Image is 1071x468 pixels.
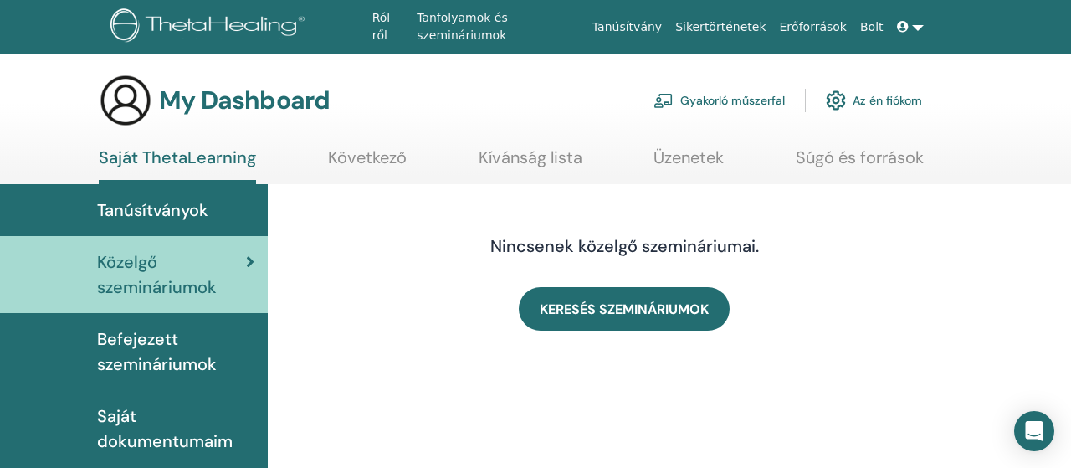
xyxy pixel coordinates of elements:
[97,327,254,377] span: Befejezett szemináriumok
[99,74,152,127] img: generic-user-icon.jpg
[826,82,922,119] a: Az én fiókom
[653,93,674,108] img: chalkboard-teacher.svg
[366,3,410,51] a: Ról ről
[361,236,888,256] h4: Nincsenek közelgő szemináriumai.
[826,86,846,115] img: cog.svg
[159,85,330,116] h3: My Dashboard
[773,12,853,43] a: Erőforrások
[653,82,785,119] a: Gyakorló műszerfal
[410,3,586,51] a: Tanfolyamok és szemináriumok
[853,12,890,43] a: Bolt
[669,12,772,43] a: Sikertörténetek
[479,147,582,180] a: Kívánság lista
[328,147,407,180] a: Következő
[540,301,709,318] span: KERESÉS SZEMINÁRIUMOK
[653,147,724,180] a: Üzenetek
[586,12,669,43] a: Tanúsítvány
[1014,411,1054,451] div: Open Intercom Messenger
[110,8,310,46] img: logo.png
[796,147,924,180] a: Súgó és források
[99,147,256,184] a: Saját ThetaLearning
[519,287,730,331] a: KERESÉS SZEMINÁRIUMOK
[97,404,254,454] span: Saját dokumentumaim
[97,249,246,300] span: Közelgő szemináriumok
[97,198,208,223] span: Tanúsítványok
